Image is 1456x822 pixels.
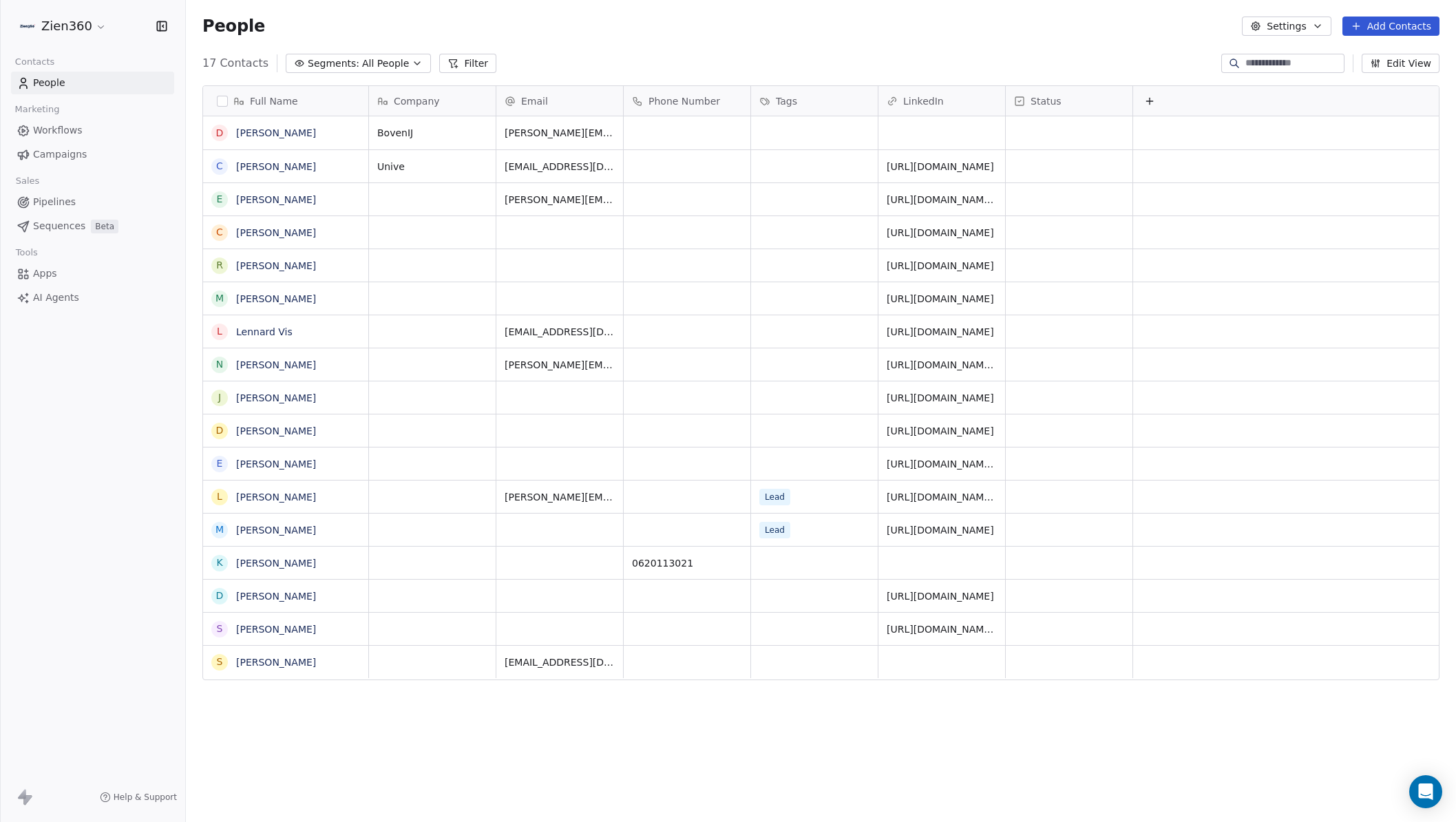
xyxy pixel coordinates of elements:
div: D [216,589,224,603]
a: [URL][DOMAIN_NAME][PERSON_NAME] [887,359,1074,370]
button: Add Contacts [1342,17,1439,36]
div: M [215,291,224,306]
a: [PERSON_NAME] [236,425,316,436]
div: LinkedIn [878,86,1005,116]
div: Phone Number [624,86,750,116]
span: Sales [10,171,45,191]
button: Filter [439,54,496,73]
div: M [215,523,224,537]
span: Zien360 [41,17,92,35]
a: AI Agents [11,286,174,309]
span: Tools [10,242,43,263]
a: [URL][DOMAIN_NAME] [887,525,994,536]
button: Edit View [1362,54,1439,73]
a: [PERSON_NAME] [236,525,316,536]
img: zien360-vierkant.png [19,18,36,34]
div: C [216,159,223,173]
span: 0620113021 [632,556,742,570]
span: All People [362,56,409,71]
a: [PERSON_NAME] [236,624,316,635]
a: [PERSON_NAME] [236,293,316,304]
div: Open Intercom Messenger [1409,775,1442,808]
span: [PERSON_NAME][EMAIL_ADDRESS][DOMAIN_NAME] [505,490,615,504]
div: L [217,489,222,504]
span: AI Agents [33,291,79,305]
a: [URL][DOMAIN_NAME][PERSON_NAME] [887,459,1074,470]
a: [URL][DOMAIN_NAME] [887,293,994,304]
a: Lennard Vis [236,326,293,337]
span: Lead [759,522,790,538]
div: E [217,456,223,471]
a: [PERSON_NAME] [236,492,316,503]
div: grid [203,116,369,777]
div: grid [369,116,1440,777]
div: S [217,622,223,636]
a: [PERSON_NAME] [236,127,316,138]
span: Company [394,94,440,108]
span: People [33,76,65,90]
span: Unive [377,160,487,173]
span: Campaigns [33,147,87,162]
div: S [217,655,223,669]
span: [PERSON_NAME][EMAIL_ADDRESS][DOMAIN_NAME] [505,193,615,207]
button: Zien360 [17,14,109,38]
div: J [218,390,221,405]
div: L [217,324,222,339]
a: [PERSON_NAME] [236,359,316,370]
span: Lead [759,489,790,505]
span: 17 Contacts [202,55,268,72]
a: [URL][DOMAIN_NAME] [887,425,994,436]
a: [URL][DOMAIN_NAME][PERSON_NAME] [887,624,1074,635]
a: [URL][DOMAIN_NAME][PERSON_NAME] [887,194,1074,205]
a: Apps [11,262,174,285]
a: [PERSON_NAME] [236,392,316,403]
span: Contacts [9,52,61,72]
div: R [216,258,223,273]
span: Phone Number [648,94,720,108]
div: Status [1006,86,1132,116]
a: Workflows [11,119,174,142]
a: [PERSON_NAME] [236,260,316,271]
div: D [216,126,224,140]
a: [PERSON_NAME] [236,558,316,569]
a: Pipelines [11,191,174,213]
a: [PERSON_NAME] [236,657,316,668]
button: Settings [1242,17,1331,36]
div: E [217,192,223,207]
a: [URL][DOMAIN_NAME] [887,161,994,172]
div: D [216,423,224,438]
div: Email [496,86,623,116]
a: [PERSON_NAME] [236,194,316,205]
a: [URL][DOMAIN_NAME] [887,392,994,403]
a: SequencesBeta [11,215,174,238]
a: [PERSON_NAME] [236,161,316,172]
span: Sequences [33,219,85,233]
a: [URL][DOMAIN_NAME][PERSON_NAME] [887,492,1074,503]
span: [PERSON_NAME][EMAIL_ADDRESS][DOMAIN_NAME] [505,358,615,372]
span: Tags [776,94,797,108]
a: [PERSON_NAME] [236,459,316,470]
a: [PERSON_NAME] [236,227,316,238]
a: [URL][DOMAIN_NAME] [887,326,994,337]
div: C [216,225,223,240]
span: People [202,16,265,36]
span: Status [1031,94,1062,108]
a: [URL][DOMAIN_NAME] [887,591,994,602]
span: Apps [33,266,57,281]
a: [URL][DOMAIN_NAME] [887,260,994,271]
span: Beta [91,220,118,233]
span: Workflows [33,123,83,138]
span: Help & Support [114,792,177,803]
div: Company [369,86,496,116]
span: [EMAIL_ADDRESS][DOMAIN_NAME] [505,160,615,173]
span: Email [521,94,548,108]
span: BovenIJ [377,126,487,140]
a: Help & Support [100,792,177,803]
div: N [216,357,223,372]
div: Tags [751,86,878,116]
span: LinkedIn [903,94,944,108]
div: K [216,556,222,570]
span: Pipelines [33,195,76,209]
span: Full Name [250,94,298,108]
a: [PERSON_NAME] [236,591,316,602]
